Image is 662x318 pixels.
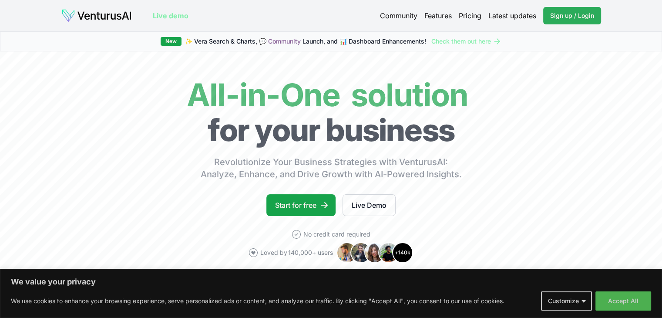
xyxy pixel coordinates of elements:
div: New [161,37,181,46]
a: Check them out here [431,37,501,46]
a: Community [268,37,301,45]
img: Avatar 2 [350,242,371,263]
a: Community [380,10,417,21]
a: Latest updates [488,10,536,21]
a: Sign up / Login [543,7,601,24]
p: We use cookies to enhance your browsing experience, serve personalized ads or content, and analyz... [11,296,504,306]
a: Pricing [459,10,481,21]
button: Customize [541,291,592,311]
a: Start for free [266,194,336,216]
span: ✨ Vera Search & Charts, 💬 Launch, and 📊 Dashboard Enhancements! [185,37,426,46]
button: Accept All [595,291,651,311]
img: Avatar 1 [336,242,357,263]
a: Features [424,10,452,21]
a: Live Demo [343,194,396,216]
img: Avatar 3 [364,242,385,263]
img: Avatar 4 [378,242,399,263]
img: logo [61,9,132,23]
span: Sign up / Login [550,11,594,20]
p: We value your privacy [11,277,651,287]
a: Live demo [153,10,188,21]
